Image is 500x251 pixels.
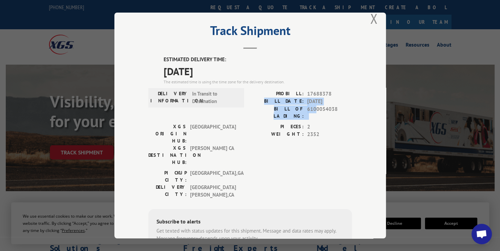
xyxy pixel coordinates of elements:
[148,169,187,183] label: PICKUP CITY:
[164,56,352,64] label: ESTIMATED DELIVERY TIME:
[250,131,304,138] label: WEIGHT:
[250,105,304,119] label: BILL OF LADING:
[164,63,352,79] span: [DATE]
[190,123,236,144] span: [GEOGRAPHIC_DATA]
[307,98,352,105] span: [DATE]
[192,90,238,105] span: In Transit to Destination
[164,79,352,85] div: The estimated time is using the time zone for the delivery destination.
[370,10,377,28] button: Close modal
[307,123,352,131] span: 2
[250,90,304,98] label: PROBILL:
[148,183,187,199] label: DELIVERY CITY:
[150,90,189,105] label: DELIVERY INFORMATION:
[148,144,187,166] label: XGS DESTINATION HUB:
[307,105,352,119] span: 6100054038
[250,98,304,105] label: BILL DATE:
[190,183,236,199] span: [GEOGRAPHIC_DATA][PERSON_NAME] , CA
[156,217,344,227] div: Subscribe to alerts
[148,123,187,144] label: XGS ORIGIN HUB:
[190,144,236,166] span: [PERSON_NAME] CA
[471,224,492,244] div: Open chat
[307,131,352,138] span: 2352
[250,123,304,131] label: PIECES:
[156,227,344,242] div: Get texted with status updates for this shipment. Message and data rates may apply. Message frequ...
[190,169,236,183] span: [GEOGRAPHIC_DATA] , GA
[307,90,352,98] span: 17688378
[148,26,352,39] h2: Track Shipment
